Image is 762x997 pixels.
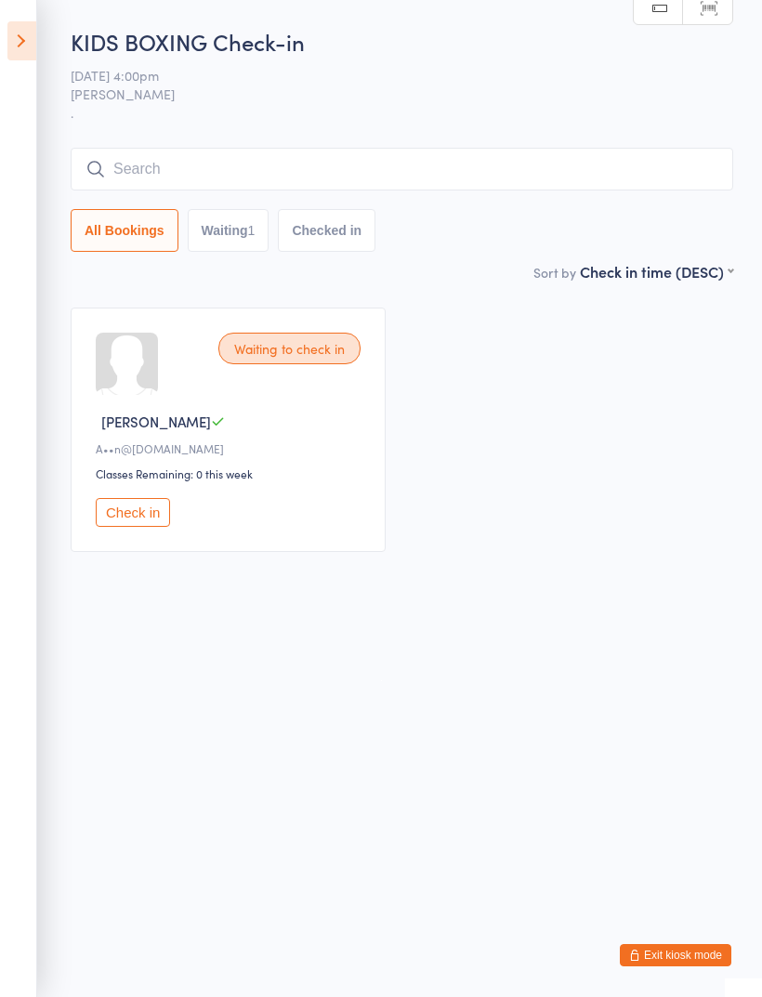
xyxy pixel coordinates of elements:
span: . [71,103,733,122]
button: Exit kiosk mode [620,944,731,966]
label: Sort by [533,263,576,282]
h2: KIDS BOXING Check-in [71,26,733,57]
button: Checked in [278,209,375,252]
div: Waiting to check in [218,333,361,364]
div: A••n@[DOMAIN_NAME] [96,440,366,456]
div: Classes Remaining: 0 this week [96,466,366,481]
div: Check in time (DESC) [580,261,733,282]
button: Waiting1 [188,209,269,252]
span: [DATE] 4:00pm [71,66,704,85]
button: All Bookings [71,209,178,252]
div: 1 [248,223,256,238]
span: [PERSON_NAME] [71,85,704,103]
span: [PERSON_NAME] [101,412,211,431]
input: Search [71,148,733,190]
button: Check in [96,498,170,527]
